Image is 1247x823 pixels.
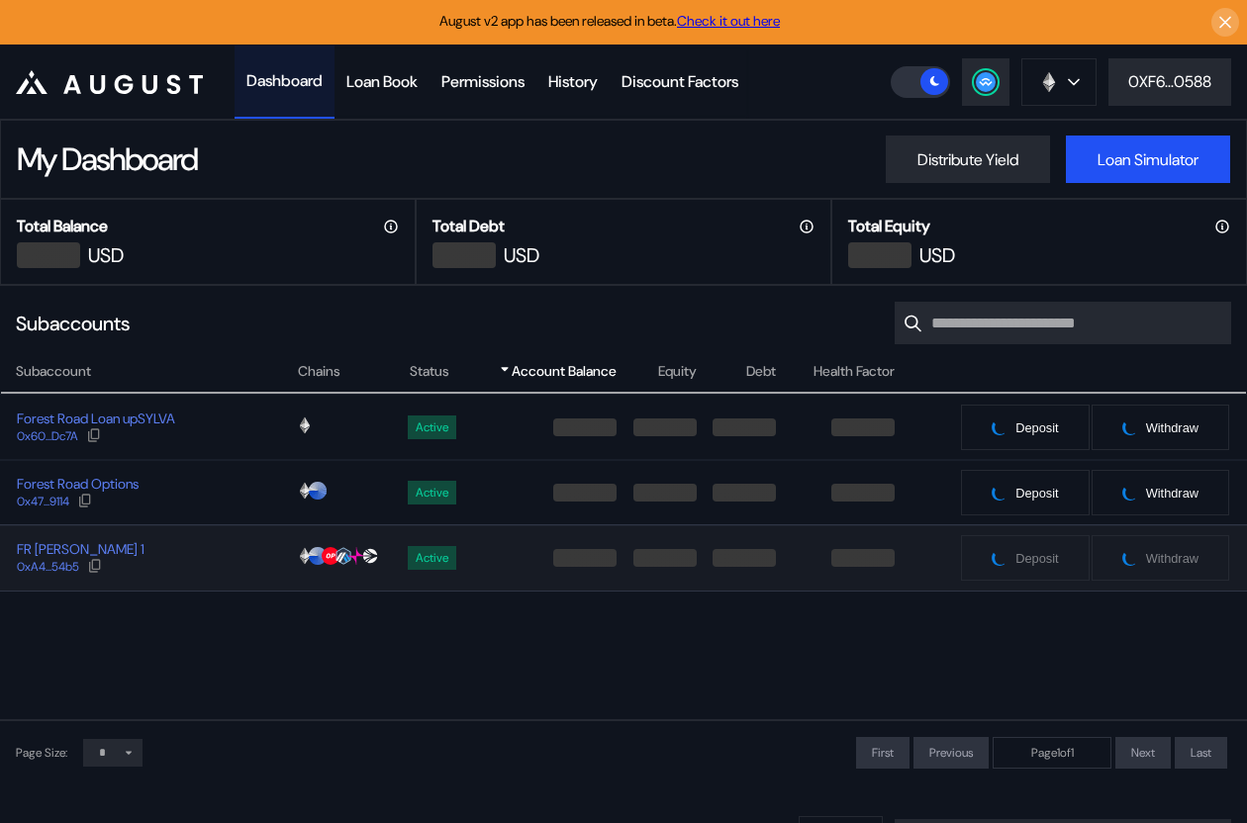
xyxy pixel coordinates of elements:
h2: Total Balance [17,216,108,236]
span: Withdraw [1146,420,1199,435]
span: Health Factor [814,361,895,382]
a: Check it out here [677,12,780,30]
span: Next [1131,745,1155,761]
button: pendingWithdraw [1091,404,1230,451]
a: Permissions [430,46,536,119]
span: Debt [746,361,776,382]
a: Discount Factors [610,46,750,119]
span: Page 1 of 1 [1031,745,1074,761]
button: First [856,737,910,769]
img: pending [989,547,1011,570]
img: chain logo [296,482,314,500]
img: pending [1118,416,1141,439]
button: pendingWithdraw [1091,469,1230,516]
button: pendingDeposit [960,534,1090,582]
span: First [872,745,894,761]
button: Next [1115,737,1171,769]
div: Loan Book [346,71,418,92]
div: Dashboard [246,70,323,91]
div: Page Size: [16,745,67,761]
div: 0x60...Dc7A [17,429,78,443]
span: Chains [298,361,340,382]
div: Forest Road Options [17,475,139,493]
button: Distribute Yield [886,136,1050,183]
div: Loan Simulator [1098,149,1199,170]
div: USD [919,242,955,268]
img: chain logo [335,547,352,565]
button: Loan Simulator [1066,136,1230,183]
div: USD [88,242,124,268]
div: Active [416,551,448,565]
span: Account Balance [512,361,617,382]
span: Withdraw [1146,551,1199,566]
div: Permissions [441,71,525,92]
span: Deposit [1015,551,1058,566]
div: Active [416,486,448,500]
span: Status [410,361,449,382]
img: chain logo [322,547,339,565]
span: Last [1191,745,1211,761]
button: 0XF6...0588 [1108,58,1231,106]
span: Deposit [1015,486,1058,501]
span: Withdraw [1146,486,1199,501]
span: Equity [658,361,697,382]
button: pendingDeposit [960,404,1090,451]
div: Forest Road Loan upSYLVA [17,410,175,427]
button: pendingWithdraw [1091,534,1230,582]
button: pendingDeposit [960,469,1090,516]
a: Dashboard [235,46,335,119]
div: Active [416,420,448,434]
img: chain logo [309,482,327,500]
img: pending [1118,482,1141,504]
img: chain logo [296,416,314,434]
a: History [536,46,610,119]
div: FR [PERSON_NAME] 1 [17,540,144,558]
div: 0XF6...0588 [1128,71,1211,92]
div: My Dashboard [17,138,197,180]
button: Previous [913,737,989,769]
div: Discount Factors [622,71,738,92]
div: History [548,71,598,92]
img: chain logo [296,547,314,565]
span: Previous [929,745,973,761]
img: pending [989,482,1011,504]
img: pending [1118,547,1141,570]
a: Loan Book [335,46,430,119]
img: chain logo [309,547,327,565]
img: chain logo [1038,71,1060,93]
img: pending [989,416,1011,439]
span: August v2 app has been released in beta. [439,12,780,30]
img: chain logo [347,547,365,565]
h2: Total Equity [848,216,930,236]
button: Last [1175,737,1227,769]
div: 0x47...9114 [17,495,69,508]
span: Subaccount [16,361,91,382]
div: Subaccounts [16,311,130,336]
div: 0xA4...54b5 [17,560,79,574]
div: USD [504,242,539,268]
img: chain logo [361,547,379,565]
h2: Total Debt [432,216,505,236]
button: chain logo [1021,58,1097,106]
div: Distribute Yield [917,149,1018,170]
span: Deposit [1015,420,1058,435]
